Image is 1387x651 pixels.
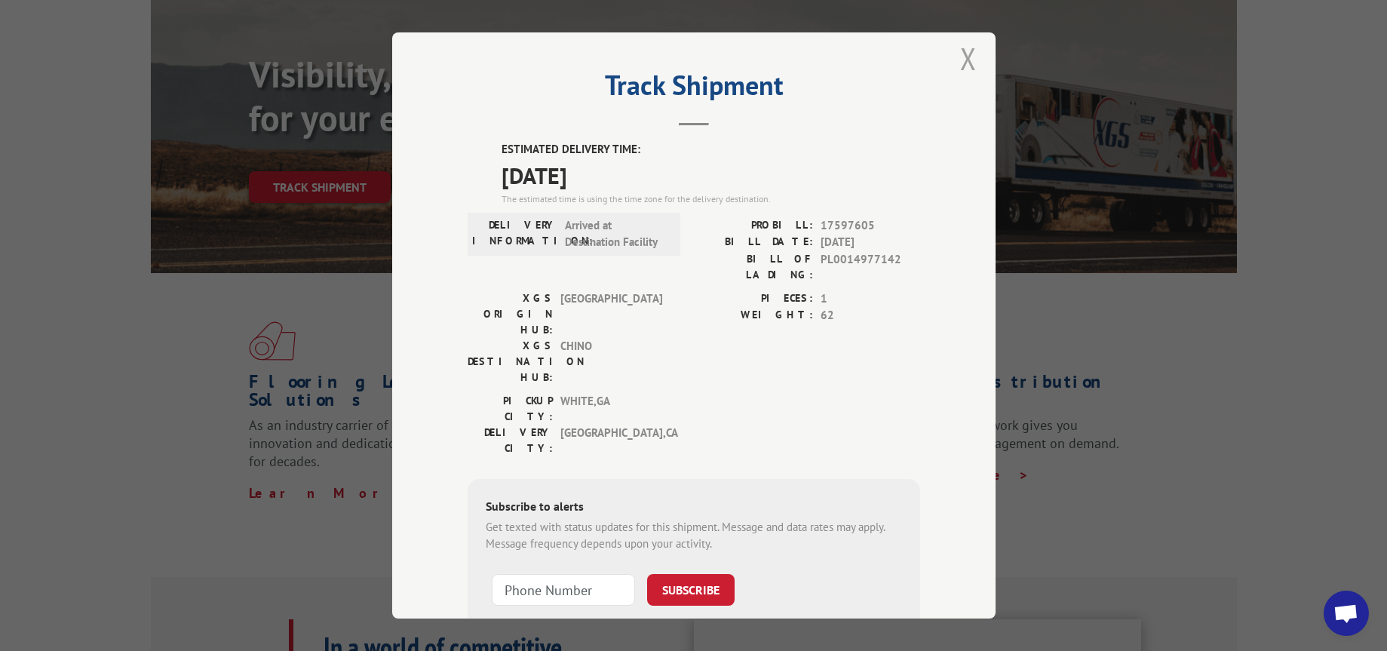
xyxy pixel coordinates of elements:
[694,290,813,308] label: PIECES:
[468,425,553,456] label: DELIVERY CITY:
[486,616,512,630] strong: Note:
[694,217,813,235] label: PROBILL:
[565,217,667,251] span: Arrived at Destination Facility
[1324,591,1369,636] div: Open chat
[468,75,920,103] h2: Track Shipment
[468,393,553,425] label: PICKUP CITY:
[821,290,920,308] span: 1
[492,574,635,606] input: Phone Number
[486,497,902,519] div: Subscribe to alerts
[821,307,920,324] span: 62
[468,338,553,385] label: XGS DESTINATION HUB:
[502,158,920,192] span: [DATE]
[960,38,977,78] button: Close modal
[486,519,902,553] div: Get texted with status updates for this shipment. Message and data rates may apply. Message frequ...
[647,574,735,606] button: SUBSCRIBE
[821,234,920,251] span: [DATE]
[472,217,557,251] label: DELIVERY INFORMATION:
[694,234,813,251] label: BILL DATE:
[468,290,553,338] label: XGS ORIGIN HUB:
[694,251,813,283] label: BILL OF LADING:
[502,141,920,158] label: ESTIMATED DELIVERY TIME:
[560,425,662,456] span: [GEOGRAPHIC_DATA] , CA
[560,290,662,338] span: [GEOGRAPHIC_DATA]
[694,307,813,324] label: WEIGHT:
[560,393,662,425] span: WHITE , GA
[821,251,920,283] span: PL0014977142
[502,192,920,206] div: The estimated time is using the time zone for the delivery destination.
[821,217,920,235] span: 17597605
[560,338,662,385] span: CHINO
